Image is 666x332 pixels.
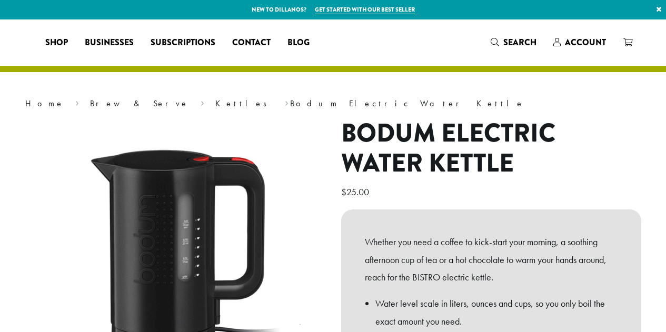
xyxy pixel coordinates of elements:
span: Businesses [85,36,134,49]
span: $ [341,186,346,198]
span: Search [503,36,536,48]
span: › [201,94,204,110]
nav: Breadcrumb [25,97,641,110]
span: › [75,94,79,110]
a: Home [25,98,64,109]
span: › [285,94,289,110]
p: Whether you need a coffee to kick-start your morning, a soothing afternoon cup of tea or a hot ch... [365,233,618,286]
span: Shop [45,36,68,49]
a: Brew & Serve [90,98,189,109]
span: Blog [287,36,310,49]
span: Subscriptions [151,36,215,49]
bdi: 25.00 [341,186,372,198]
a: Shop [37,34,76,51]
span: Contact [232,36,271,49]
h1: Bodum Electric Water Kettle [341,118,641,179]
a: Get started with our best seller [315,5,415,14]
a: Search [482,34,545,51]
span: Account [565,36,606,48]
a: Kettles [215,98,274,109]
li: Water level scale in liters, ounces and cups, so you only boil the exact amount you need. [375,295,618,330]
